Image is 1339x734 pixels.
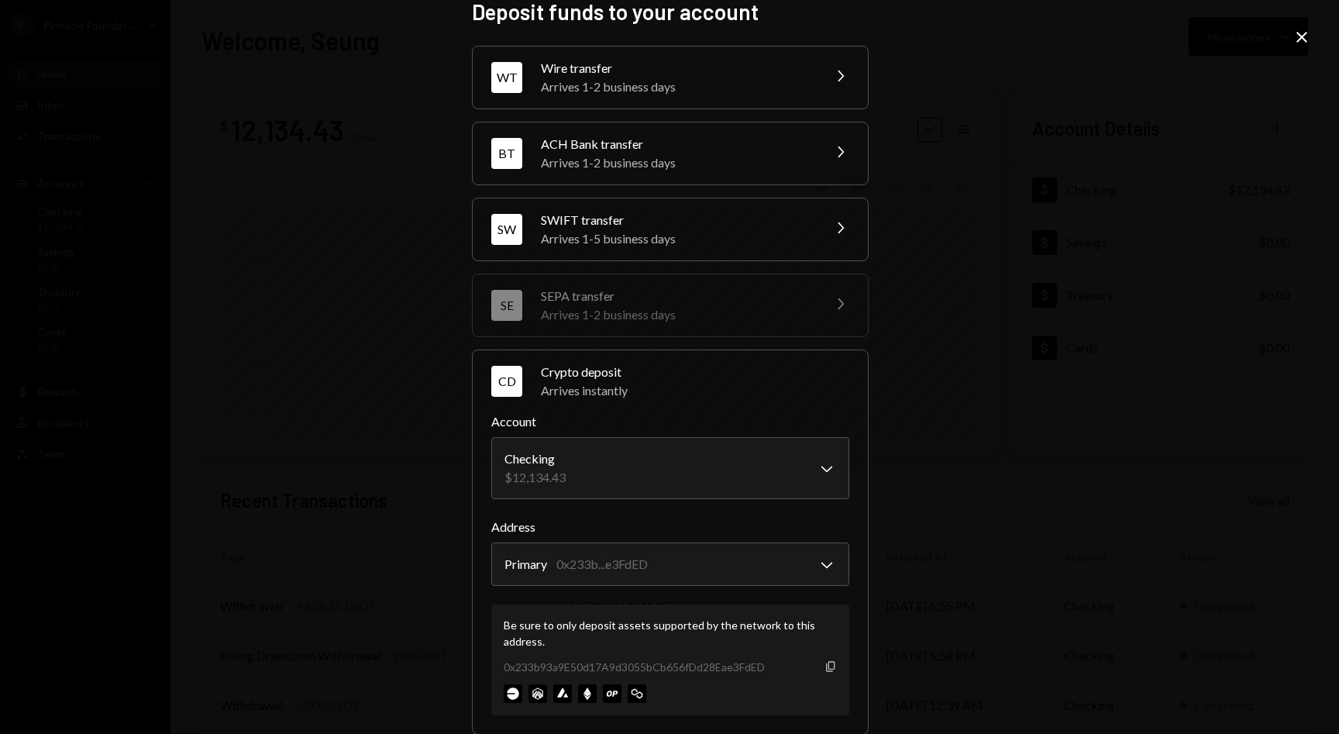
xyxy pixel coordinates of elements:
div: SWIFT transfer [541,211,812,229]
div: SE [491,290,522,321]
div: ACH Bank transfer [541,135,812,153]
img: base-mainnet [504,684,522,703]
div: BT [491,138,522,169]
button: BTACH Bank transferArrives 1-2 business days [473,122,868,184]
button: SWSWIFT transferArrives 1-5 business days [473,198,868,260]
div: Arrives 1-2 business days [541,305,812,324]
button: Address [491,543,849,586]
div: WT [491,62,522,93]
button: WTWire transferArrives 1-2 business days [473,47,868,109]
img: avalanche-mainnet [553,684,572,703]
label: Account [491,412,849,431]
div: Arrives 1-5 business days [541,229,812,248]
div: SW [491,214,522,245]
div: CD [491,366,522,397]
img: optimism-mainnet [603,684,621,703]
img: ethereum-mainnet [578,684,597,703]
div: 0x233b93a9E50d17A9d3055bCb656fDd28Eae3FdED [504,659,765,675]
div: 0x233b...e3FdED [556,555,648,574]
button: SESEPA transferArrives 1-2 business days [473,274,868,336]
div: CDCrypto depositArrives instantly [491,412,849,715]
img: polygon-mainnet [628,684,646,703]
button: Account [491,437,849,499]
button: CDCrypto depositArrives instantly [473,350,868,412]
div: SEPA transfer [541,287,812,305]
div: Arrives 1-2 business days [541,153,812,172]
label: Address [491,518,849,536]
img: arbitrum-mainnet [528,684,547,703]
div: Arrives 1-2 business days [541,78,812,96]
div: Wire transfer [541,59,812,78]
div: Crypto deposit [541,363,849,381]
div: Be sure to only deposit assets supported by the network to this address. [504,617,837,650]
div: Arrives instantly [541,381,849,400]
